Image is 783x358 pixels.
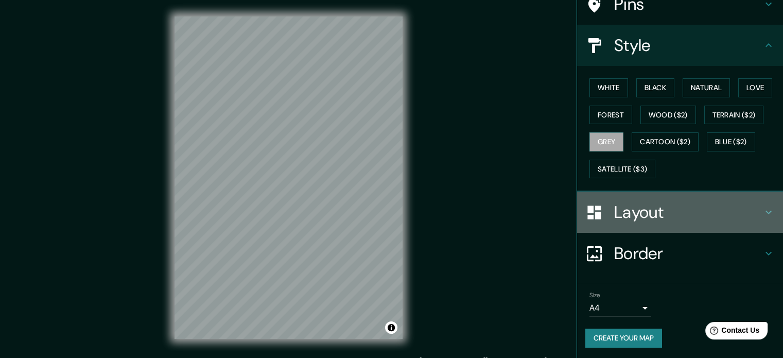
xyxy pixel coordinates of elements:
[683,78,730,97] button: Natural
[175,16,403,339] canvas: Map
[614,202,762,223] h4: Layout
[640,106,696,125] button: Wood ($2)
[691,318,772,347] iframe: Help widget launcher
[589,132,623,151] button: Grey
[589,300,651,316] div: A4
[577,25,783,66] div: Style
[589,160,655,179] button: Satellite ($3)
[614,35,762,56] h4: Style
[707,132,755,151] button: Blue ($2)
[585,329,662,348] button: Create your map
[589,291,600,300] label: Size
[738,78,772,97] button: Love
[704,106,764,125] button: Terrain ($2)
[636,78,675,97] button: Black
[385,321,397,334] button: Toggle attribution
[577,192,783,233] div: Layout
[589,106,632,125] button: Forest
[632,132,699,151] button: Cartoon ($2)
[614,243,762,264] h4: Border
[589,78,628,97] button: White
[577,233,783,274] div: Border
